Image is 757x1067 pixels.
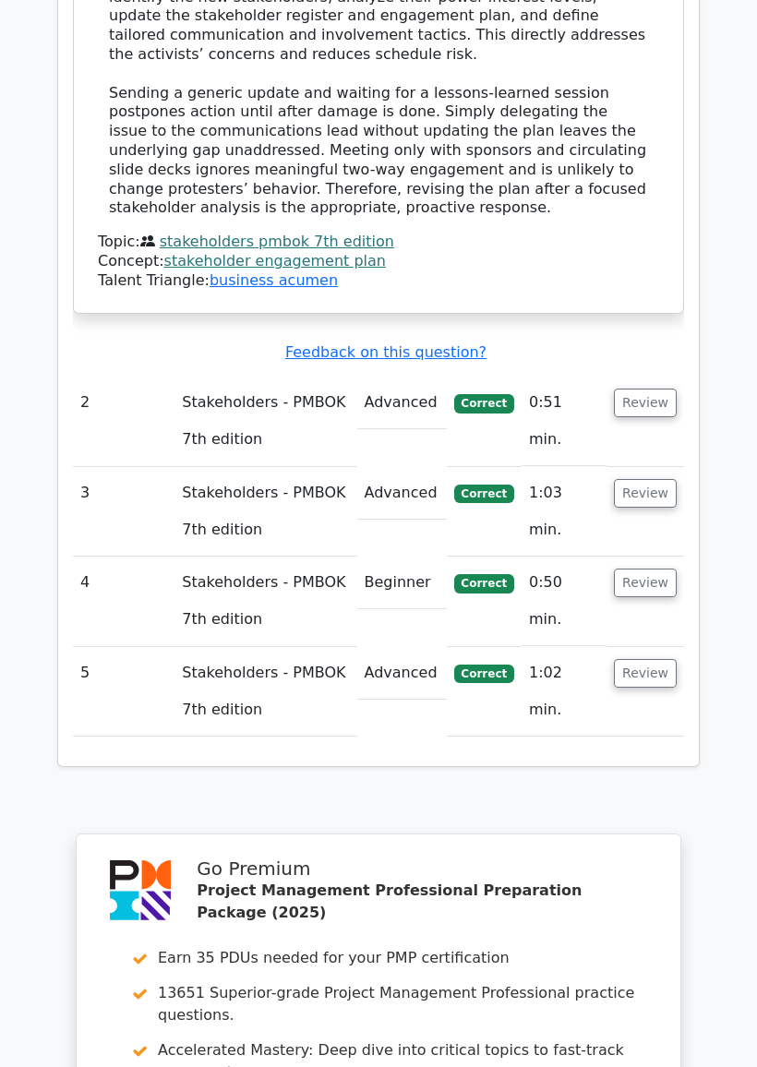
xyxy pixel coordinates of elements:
[522,378,607,467] td: 0:51 min.
[454,395,514,414] span: Correct
[73,378,174,467] td: 2
[98,234,659,253] div: Topic:
[174,378,356,467] td: Stakeholders - PMBOK 7th edition
[73,648,174,737] td: 5
[98,253,659,272] div: Concept:
[522,468,607,557] td: 1:03 min.
[174,468,356,557] td: Stakeholders - PMBOK 7th edition
[174,648,356,737] td: Stakeholders - PMBOK 7th edition
[357,378,447,430] td: Advanced
[98,234,659,291] div: Talent Triangle:
[614,569,677,598] button: Review
[73,557,174,647] td: 4
[285,344,487,362] a: Feedback on this question?
[357,557,447,610] td: Beginner
[73,468,174,557] td: 3
[174,557,356,647] td: Stakeholders - PMBOK 7th edition
[614,480,677,509] button: Review
[454,575,514,593] span: Correct
[522,557,607,647] td: 0:50 min.
[164,253,386,270] a: stakeholder engagement plan
[454,486,514,504] span: Correct
[614,390,677,418] button: Review
[357,648,447,701] td: Advanced
[522,648,607,737] td: 1:02 min.
[454,665,514,684] span: Correct
[614,660,677,689] button: Review
[160,234,394,251] a: stakeholders pmbok 7th edition
[357,468,447,521] td: Advanced
[210,272,338,290] a: business acumen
